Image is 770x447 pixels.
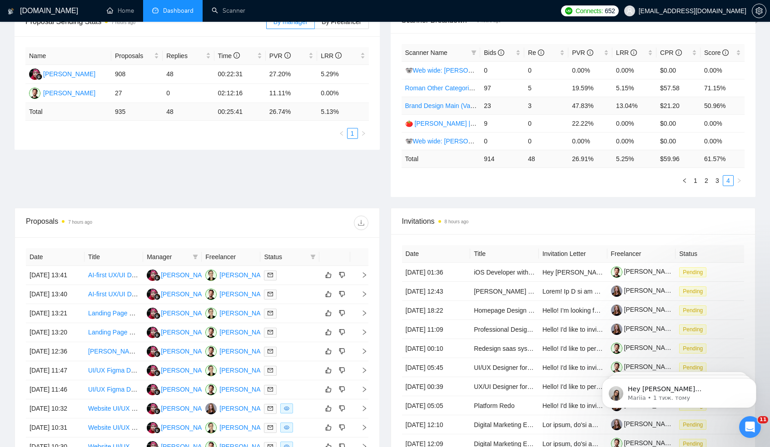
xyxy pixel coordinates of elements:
[480,132,524,150] td: 0
[682,178,687,183] span: left
[268,368,273,373] span: mail
[611,419,622,430] img: c1i1C4GbPzK8a6VQTaaFhHMDCqGgwIFFNuPMLd4kH8rZiF0HTDS5XhOfVQbhsoiF-V
[191,250,200,264] span: filter
[339,386,345,393] span: dislike
[480,114,524,132] td: 9
[679,344,710,352] a: Pending
[337,422,348,433] button: dislike
[214,65,266,84] td: 00:22:31
[354,216,368,230] button: download
[154,294,160,300] img: gigradar-bm.png
[347,128,358,139] li: 1
[722,49,729,56] span: info-circle
[161,365,213,375] div: [PERSON_NAME]
[323,270,334,280] button: like
[219,403,272,413] div: [PERSON_NAME]
[322,18,361,25] span: By Freelancer
[154,389,160,395] img: gigradar-bm.png
[205,289,217,300] img: RV
[612,114,656,132] td: 0.00%
[611,305,622,316] img: c1i1C4GbPzK8a6VQTaaFhHMDCqGgwIFFNuPMLd4kH8rZiF0HTDS5XhOfVQbhsoiF-V
[154,370,160,376] img: gigradar-bm.png
[317,84,368,103] td: 0.00%
[325,405,332,412] span: like
[161,327,213,337] div: [PERSON_NAME]
[524,114,568,132] td: 0
[335,52,342,59] span: info-circle
[40,35,157,43] p: Message from Mariia, sent 1 тиж. тому
[339,290,345,298] span: dislike
[568,97,612,114] td: 47.83%
[524,79,568,97] td: 5
[405,120,567,127] a: 🍅 [PERSON_NAME] | UX/UI Wide: 10.07 - Bid in Range
[631,49,637,56] span: info-circle
[474,345,538,352] a: Redesign saas system
[568,132,612,150] td: 0.00%
[161,422,213,432] div: [PERSON_NAME]
[205,270,217,281] img: VK
[161,270,213,280] div: [PERSON_NAME]
[612,97,656,114] td: 13.04%
[147,328,213,335] a: D[PERSON_NAME]
[700,97,745,114] td: 50.96%
[268,349,273,354] span: mail
[611,287,676,294] a: [PERSON_NAME]
[712,175,723,186] li: 3
[524,132,568,150] td: 0
[611,306,676,313] a: [PERSON_NAME]
[758,416,768,423] span: 11
[524,61,568,79] td: 0
[205,422,217,433] img: VK
[611,325,676,332] a: [PERSON_NAME]
[317,103,368,121] td: 5.13 %
[712,176,722,186] a: 3
[205,404,272,412] a: TB[PERSON_NAME]
[474,269,698,276] a: iOS Developer with UX/UI skills to Audit Health & Longevity App UX and Design
[339,309,345,317] span: dislike
[219,422,272,432] div: [PERSON_NAME]
[739,416,761,438] iframe: Intercom live chat
[25,47,111,65] th: Name
[701,175,712,186] li: 2
[752,7,766,15] a: setting
[40,26,154,178] span: Hey [PERSON_NAME][EMAIL_ADDRESS][PERSON_NAME][DOMAIN_NAME], Looks like your Upwork agency [PERSON...
[325,348,332,355] span: like
[147,384,158,395] img: D
[704,49,729,56] span: Score
[405,49,447,56] span: Scanner Name
[233,52,240,59] span: info-circle
[405,67,549,74] a: 🐨Web wide: [PERSON_NAME] 03/07 bid in range
[161,403,213,413] div: [PERSON_NAME]
[321,52,342,59] span: LRR
[611,268,676,275] a: [PERSON_NAME]
[700,114,745,132] td: 0.00%
[205,365,217,376] img: VK
[88,424,233,431] a: Website UI/UX Designer for Construction Company
[337,403,348,414] button: dislike
[268,406,273,411] span: mail
[163,47,214,65] th: Replies
[752,4,766,18] button: setting
[163,7,194,15] span: Dashboard
[29,69,40,80] img: D
[219,365,272,375] div: [PERSON_NAME]
[154,408,160,414] img: gigradar-bm.png
[219,327,272,337] div: [PERSON_NAME]
[218,52,240,59] span: Time
[147,385,213,393] a: D[PERSON_NAME]
[308,250,318,264] span: filter
[317,65,368,84] td: 5.29%
[115,51,152,61] span: Proposals
[147,270,158,281] img: D
[691,176,700,186] a: 1
[679,175,690,186] button: left
[474,307,695,314] a: Homepage Design for a Modern Tech Company Website (Figma or Adobe XD)
[612,79,656,97] td: 5.15%
[29,89,95,96] a: RV[PERSON_NAME]
[8,4,14,19] img: logo
[205,290,272,297] a: RV[PERSON_NAME]
[339,271,345,279] span: dislike
[474,288,600,295] a: [PERSON_NAME] Defi JS Engineer Needed
[147,309,213,316] a: D[PERSON_NAME]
